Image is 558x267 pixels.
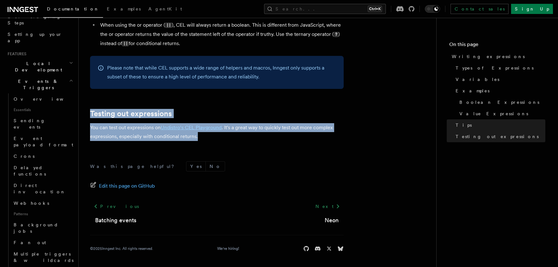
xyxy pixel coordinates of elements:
[5,60,69,73] span: Local Development
[459,110,528,117] span: Value Expressions
[90,246,153,251] div: © 2025 Inngest Inc. All rights reserved.
[11,162,75,180] a: Delayed functions
[5,29,75,46] a: Setting up your app
[8,32,62,43] span: Setting up your app
[453,85,545,97] a: Examples
[14,154,35,159] span: Crons
[107,63,336,81] p: Please note that while CEL supports a wide range of helpers and macros, Inngest only supports a s...
[47,6,99,11] span: Documentation
[14,136,73,147] span: Event payload format
[122,41,129,46] code: ||
[14,165,46,177] span: Delayed functions
[90,182,155,190] a: Edit this page on GitHub
[453,62,545,74] a: Types of Expressions
[312,201,344,212] a: Next
[95,216,136,225] a: Batching events
[14,222,58,234] span: Background jobs
[145,2,186,17] a: AgentKit
[11,115,75,133] a: Sending events
[5,58,75,76] button: Local Development
[456,122,472,128] span: Tips
[206,162,225,171] button: No
[425,5,440,13] button: Toggle dark mode
[456,88,490,94] span: Examples
[457,97,545,108] a: Boolean Expressions
[5,76,75,93] button: Events & Triggers
[452,53,525,60] span: Writing expressions
[453,119,545,131] a: Tips
[99,182,155,190] span: Edit this page on GitHub
[98,21,344,48] li: When using the or operator ( ), CEL will always return a boolean. This is different from JavaScri...
[449,51,545,62] a: Writing expressions
[453,131,545,142] a: Testing out expressions
[5,11,75,29] a: Leveraging Steps
[11,209,75,219] span: Patterns
[165,23,172,28] code: ||
[453,74,545,85] a: Variables
[449,41,545,51] h4: On this page
[217,246,239,251] a: We're hiring!
[5,78,69,91] span: Events & Triggers
[11,150,75,162] a: Crons
[11,237,75,248] a: Fan out
[14,118,45,130] span: Sending events
[456,76,499,83] span: Variables
[90,163,178,170] p: Was this page helpful?
[43,2,103,18] a: Documentation
[186,162,205,171] button: Yes
[511,4,553,14] a: Sign Up
[14,240,46,245] span: Fan out
[14,97,79,102] span: Overview
[14,251,74,263] span: Multiple triggers & wildcards
[456,133,539,140] span: Testing out expressions
[90,201,142,212] a: Previous
[103,2,145,17] a: Examples
[325,216,339,225] a: Neon
[11,248,75,266] a: Multiple triggers & wildcards
[90,123,344,141] p: You can test out expressions on . It's a great way to quickly test out more complex expressions, ...
[14,201,49,206] span: Webhooks
[11,133,75,150] a: Event payload format
[11,180,75,197] a: Direct invocation
[11,197,75,209] a: Webhooks
[90,109,172,118] a: Testing out expressions
[5,51,26,57] span: Features
[456,65,534,71] span: Types of Expressions
[451,4,509,14] a: Contact sales
[368,6,382,12] kbd: Ctrl+K
[264,4,386,14] button: Search...Ctrl+K
[457,108,545,119] a: Value Expressions
[161,124,222,130] a: Undistro's CEL Playground
[11,219,75,237] a: Background jobs
[459,99,539,105] span: Boolean Expressions
[148,6,182,11] span: AgentKit
[334,32,338,37] code: ?
[14,183,66,194] span: Direct invocation
[107,6,141,11] span: Examples
[11,105,75,115] span: Essentials
[11,93,75,105] a: Overview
